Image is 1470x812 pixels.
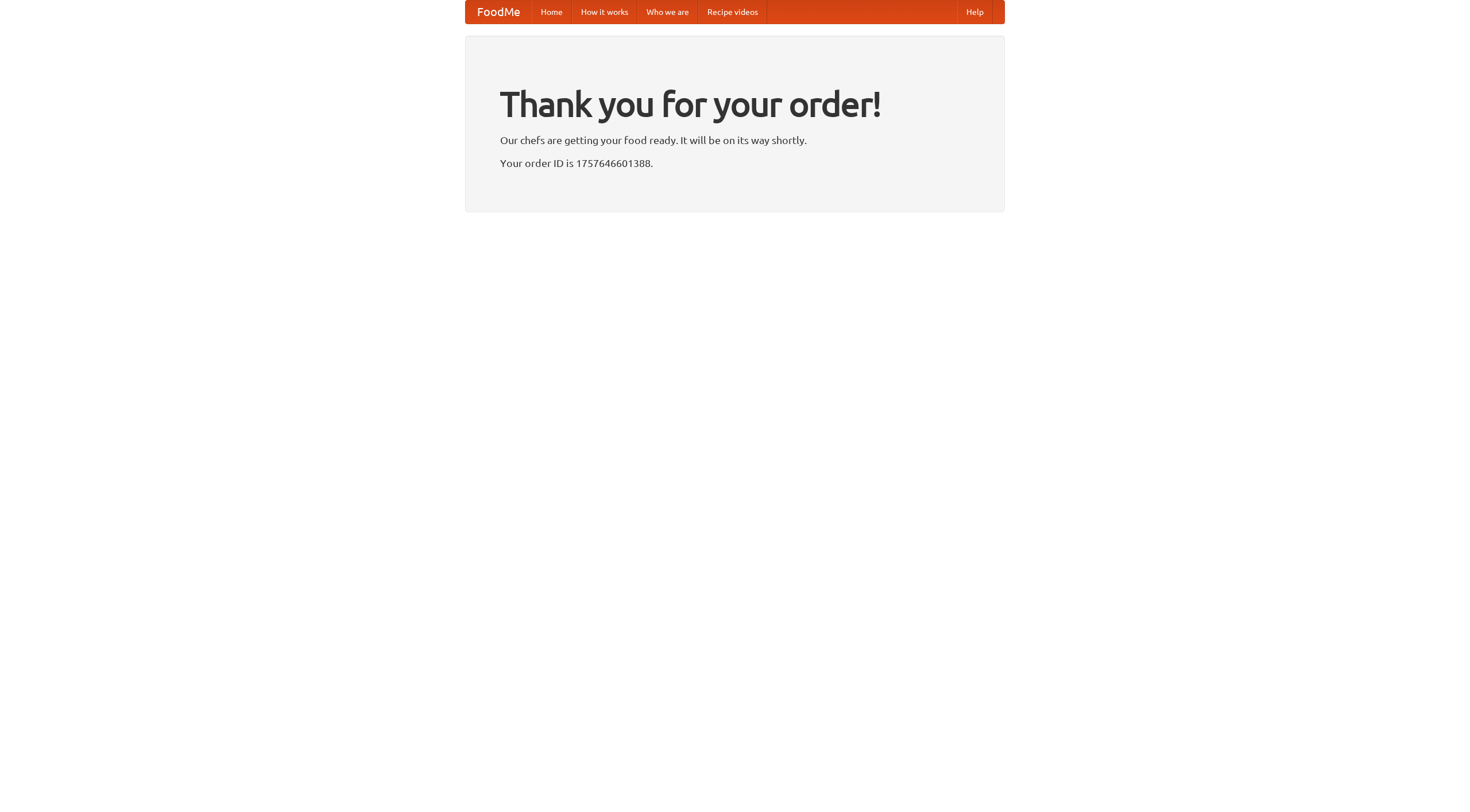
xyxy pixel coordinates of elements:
a: Who we are [637,1,698,24]
a: Help [957,1,993,24]
a: FoodMe [466,1,532,24]
a: Recipe videos [698,1,767,24]
p: Our chefs are getting your food ready. It will be on its way shortly. [500,131,970,149]
p: Your order ID is 1757646601388. [500,154,970,172]
h1: Thank you for your order! [500,76,970,131]
a: How it works [572,1,637,24]
a: Home [532,1,572,24]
